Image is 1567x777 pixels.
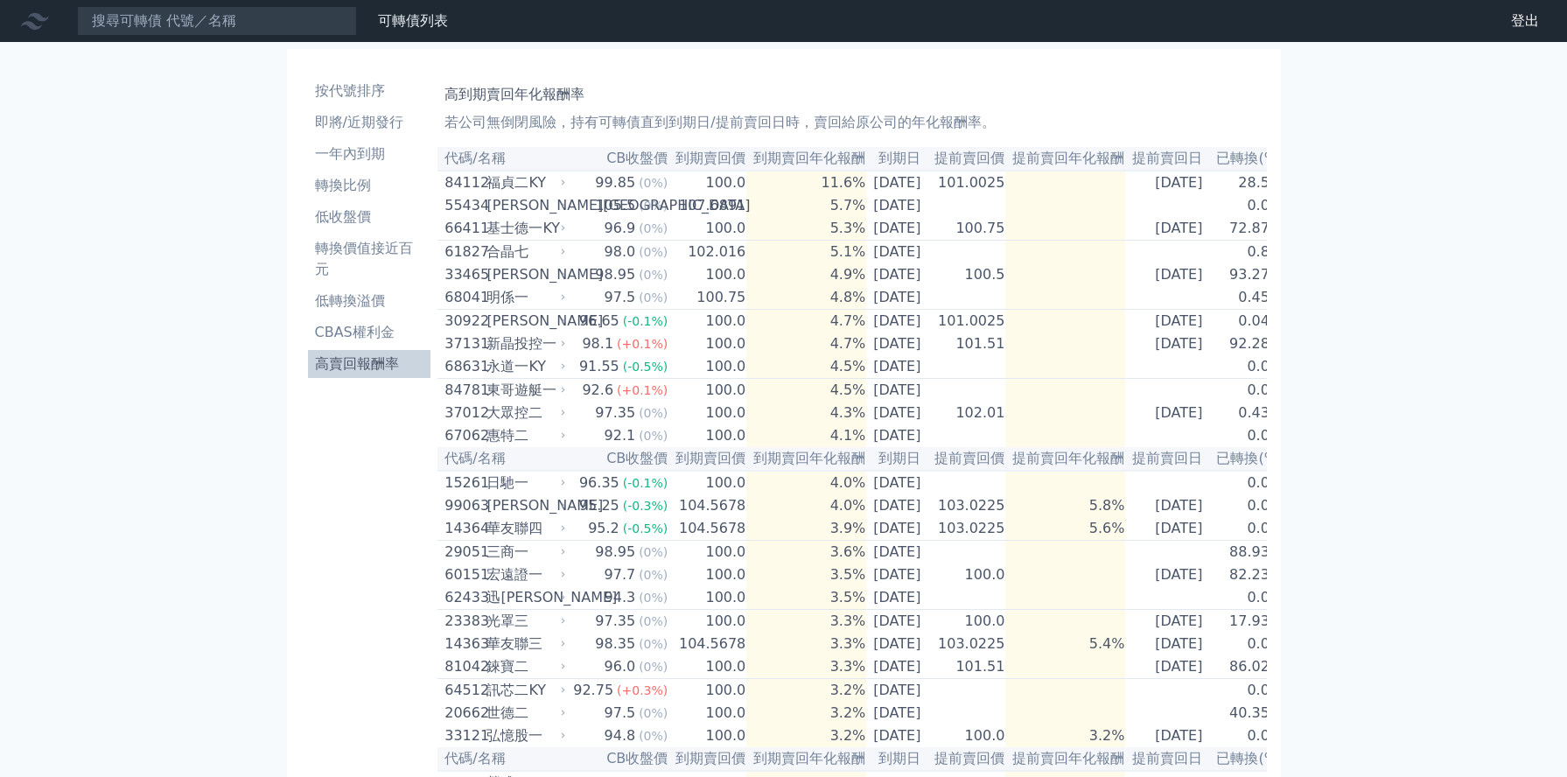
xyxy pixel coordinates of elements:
[866,241,927,264] td: [DATE]
[591,542,639,563] div: 98.95
[308,80,431,101] li: 按代號排序
[927,310,1005,333] td: 101.0025
[639,268,668,282] span: (0%)
[668,241,746,264] td: 102.016
[1125,447,1209,471] th: 提前賣回日
[639,637,668,651] span: (0%)
[1209,379,1284,402] td: 0.0%
[746,517,866,541] td: 3.9%
[1209,241,1284,264] td: 0.8%
[308,112,431,133] li: 即將/近期發行
[639,660,668,674] span: (0%)
[927,171,1005,194] td: 101.0025
[1209,633,1284,655] td: 0.0%
[866,517,927,541] td: [DATE]
[746,724,866,747] td: 3.2%
[927,332,1005,355] td: 101.51
[1125,655,1209,679] td: [DATE]
[444,518,482,539] div: 14364
[1005,447,1125,471] th: 提前賣回年化報酬
[1209,424,1284,447] td: 0.0%
[639,545,668,559] span: (0%)
[444,633,482,654] div: 14363
[927,610,1005,633] td: 100.0
[486,172,562,193] div: 福貞二KY
[444,311,482,332] div: 30922
[569,447,668,471] th: CB收盤價
[668,263,746,286] td: 100.0
[746,541,866,564] td: 3.6%
[1125,332,1209,355] td: [DATE]
[1005,494,1125,517] td: 5.8%
[927,724,1005,747] td: 100.0
[1125,263,1209,286] td: [DATE]
[639,706,668,720] span: (0%)
[1125,217,1209,241] td: [DATE]
[444,542,482,563] div: 29051
[746,147,866,171] th: 到期賣回年化報酬
[668,586,746,610] td: 100.0
[437,147,569,171] th: 代碼/名稱
[668,494,746,517] td: 104.5678
[1209,286,1284,310] td: 0.45%
[639,406,668,420] span: (0%)
[1209,171,1284,194] td: 28.5%
[569,747,668,771] th: CB收盤價
[866,447,927,471] th: 到期日
[601,703,640,724] div: 97.5
[1209,355,1284,379] td: 0.0%
[437,447,569,471] th: 代碼/名稱
[486,587,562,608] div: 迅[PERSON_NAME]
[444,380,482,401] div: 84781
[668,679,746,703] td: 100.0
[866,310,927,333] td: [DATE]
[1209,517,1284,541] td: 0.0%
[746,633,866,655] td: 3.3%
[1209,655,1284,679] td: 86.02%
[927,494,1005,517] td: 103.0225
[668,332,746,355] td: 100.0
[746,402,866,424] td: 4.3%
[746,586,866,610] td: 3.5%
[668,702,746,724] td: 100.0
[601,218,640,239] div: 96.9
[444,425,482,446] div: 67062
[486,564,562,585] div: 宏遠證一
[444,611,482,632] div: 23383
[601,725,640,746] div: 94.8
[746,494,866,517] td: 4.0%
[486,725,562,746] div: 弘憶股一
[746,655,866,679] td: 3.3%
[444,287,482,308] div: 68041
[77,6,357,36] input: 搜尋可轉債 代號／名稱
[1209,586,1284,610] td: 0.0%
[746,747,866,771] th: 到期賣回年化報酬
[866,471,927,494] td: [DATE]
[668,310,746,333] td: 100.0
[486,611,562,632] div: 光罩三
[639,614,668,628] span: (0%)
[866,679,927,703] td: [DATE]
[308,171,431,199] a: 轉換比例
[601,656,640,677] div: 96.0
[308,350,431,378] a: 高賣回報酬率
[866,217,927,241] td: [DATE]
[444,703,482,724] div: 20662
[866,171,927,194] td: [DATE]
[1209,310,1284,333] td: 0.04%
[668,610,746,633] td: 100.0
[866,355,927,379] td: [DATE]
[486,241,562,262] div: 合晶七
[1209,217,1284,241] td: 72.87%
[601,564,640,585] div: 97.7
[486,311,562,332] div: [PERSON_NAME]
[1209,332,1284,355] td: 92.28%
[866,610,927,633] td: [DATE]
[866,263,927,286] td: [DATE]
[486,356,562,377] div: 永道一KY
[1209,747,1284,771] th: 已轉換(%)
[746,332,866,355] td: 4.7%
[444,725,482,746] div: 33121
[378,12,448,29] a: 可轉債列表
[746,447,866,471] th: 到期賣回年化報酬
